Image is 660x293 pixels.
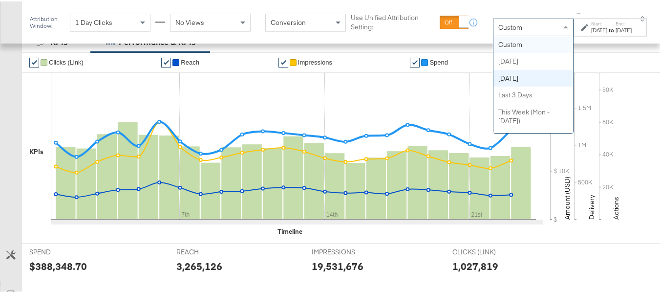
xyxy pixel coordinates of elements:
[498,22,522,30] span: Custom
[29,56,39,66] a: ✔
[575,10,584,14] span: ↑
[493,128,573,154] div: This Week (Sun - [DATE])
[351,12,435,30] label: Use Unified Attribution Setting:
[176,258,222,272] div: 3,265,126
[298,57,332,65] span: Impressions
[75,17,112,25] span: 1 Day Clicks
[493,35,573,52] div: Custom
[493,85,573,102] div: Last 3 Days
[277,225,302,235] div: Timeline
[175,17,204,25] span: No Views
[616,19,632,25] label: End:
[161,56,171,66] a: ✔
[591,19,607,25] label: Start:
[429,57,448,65] span: Spend
[410,56,420,66] a: ✔
[29,146,43,155] div: KPIs
[29,246,103,255] span: SPEND
[493,68,573,86] div: [DATE]
[271,17,306,25] span: Conversion
[181,57,199,65] span: Reach
[612,195,620,218] text: Actions
[176,246,250,255] span: REACH
[29,258,87,272] div: $388,348.70
[29,14,65,28] div: Attribution Window:
[312,246,385,255] span: IMPRESSIONS
[587,193,596,218] text: Delivery
[49,57,84,65] span: Clicks (Link)
[607,25,616,32] strong: to
[591,25,607,33] div: [DATE]
[563,175,572,218] text: Amount (USD)
[493,51,573,68] div: [DATE]
[452,246,526,255] span: CLICKS (LINK)
[616,25,632,33] div: [DATE]
[312,258,363,272] div: 19,531,676
[278,56,288,66] a: ✔
[493,102,573,128] div: This Week (Mon - [DATE])
[452,258,498,272] div: 1,027,819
